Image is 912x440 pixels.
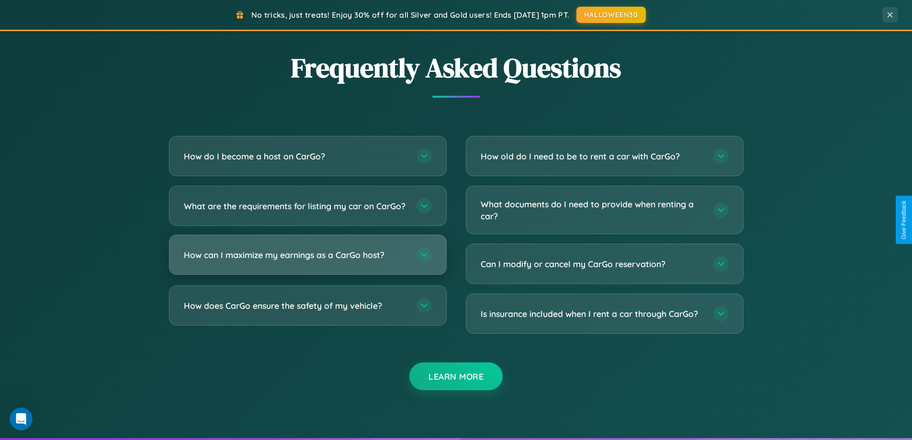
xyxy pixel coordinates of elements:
[409,362,503,390] button: Learn More
[481,308,704,320] h3: Is insurance included when I rent a car through CarGo?
[251,10,569,20] span: No tricks, just treats! Enjoy 30% off for all Silver and Gold users! Ends [DATE] 1pm PT.
[901,201,907,239] div: Give Feedback
[184,249,407,261] h3: How can I maximize my earnings as a CarGo host?
[10,407,33,430] iframe: Intercom live chat
[184,300,407,312] h3: How does CarGo ensure the safety of my vehicle?
[169,49,743,86] h2: Frequently Asked Questions
[481,198,704,222] h3: What documents do I need to provide when renting a car?
[184,150,407,162] h3: How do I become a host on CarGo?
[481,150,704,162] h3: How old do I need to be to rent a car with CarGo?
[481,258,704,270] h3: Can I modify or cancel my CarGo reservation?
[184,200,407,212] h3: What are the requirements for listing my car on CarGo?
[576,7,646,23] button: HALLOWEEN30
